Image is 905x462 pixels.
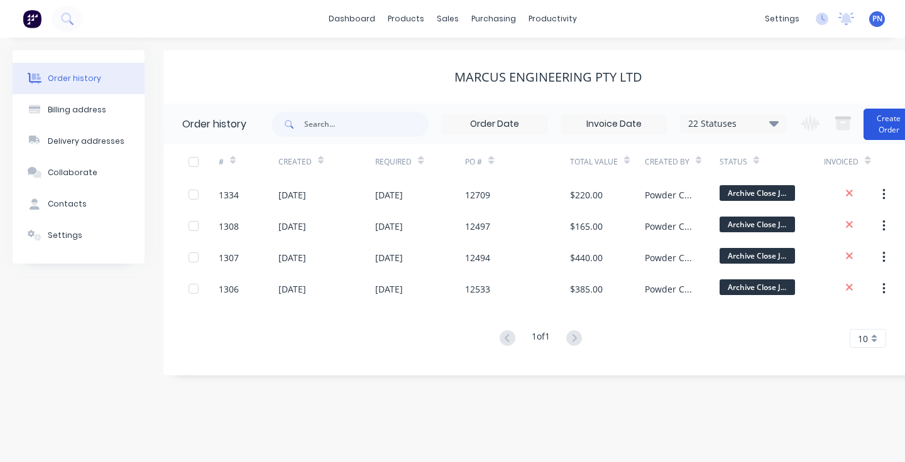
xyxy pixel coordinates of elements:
[304,112,429,137] input: Search...
[532,330,550,348] div: 1 of 1
[219,188,239,201] div: 1334
[824,144,884,179] div: Invoiced
[720,217,795,232] span: Archive Close J...
[182,117,246,132] div: Order history
[465,251,490,264] div: 12494
[13,126,145,157] button: Delivery addresses
[570,220,603,233] div: $165.00
[570,251,603,264] div: $440.00
[570,156,618,168] div: Total Value
[442,115,547,134] input: Order Date
[322,9,381,28] a: dashboard
[48,167,97,178] div: Collaborate
[522,9,583,28] div: productivity
[570,144,645,179] div: Total Value
[570,282,603,296] div: $385.00
[454,70,642,85] div: Marcus Engineering Pty Ltd
[48,230,82,241] div: Settings
[375,220,403,233] div: [DATE]
[645,251,694,264] div: Powder Crew
[465,144,570,179] div: PO #
[23,9,41,28] img: Factory
[381,9,431,28] div: products
[13,94,145,126] button: Billing address
[720,248,795,264] span: Archive Close J...
[465,220,490,233] div: 12497
[681,117,786,131] div: 22 Statuses
[645,220,694,233] div: Powder Crew
[375,282,403,296] div: [DATE]
[48,73,101,84] div: Order history
[645,282,694,296] div: Powder Crew
[278,251,306,264] div: [DATE]
[858,332,868,345] span: 10
[278,188,306,201] div: [DATE]
[872,13,882,24] span: PN
[375,144,465,179] div: Required
[13,63,145,94] button: Order history
[720,144,825,179] div: Status
[465,9,522,28] div: purchasing
[824,156,858,168] div: Invoiced
[375,156,412,168] div: Required
[465,156,482,168] div: PO #
[375,251,403,264] div: [DATE]
[720,185,795,201] span: Archive Close J...
[48,136,124,147] div: Delivery addresses
[219,220,239,233] div: 1308
[219,156,224,168] div: #
[278,220,306,233] div: [DATE]
[278,282,306,296] div: [DATE]
[219,282,239,296] div: 1306
[278,144,376,179] div: Created
[645,188,694,201] div: Powder Crew
[431,9,465,28] div: sales
[13,220,145,251] button: Settings
[570,188,603,201] div: $220.00
[561,115,667,134] input: Invoice Date
[278,156,312,168] div: Created
[720,279,795,295] span: Archive Close J...
[13,188,145,220] button: Contacts
[465,188,490,201] div: 12709
[219,144,278,179] div: #
[48,104,106,115] div: Billing address
[645,144,720,179] div: Created By
[48,198,87,210] div: Contacts
[465,282,490,296] div: 12533
[13,157,145,188] button: Collaborate
[720,156,747,168] div: Status
[645,156,689,168] div: Created By
[375,188,403,201] div: [DATE]
[759,9,806,28] div: settings
[219,251,239,264] div: 1307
